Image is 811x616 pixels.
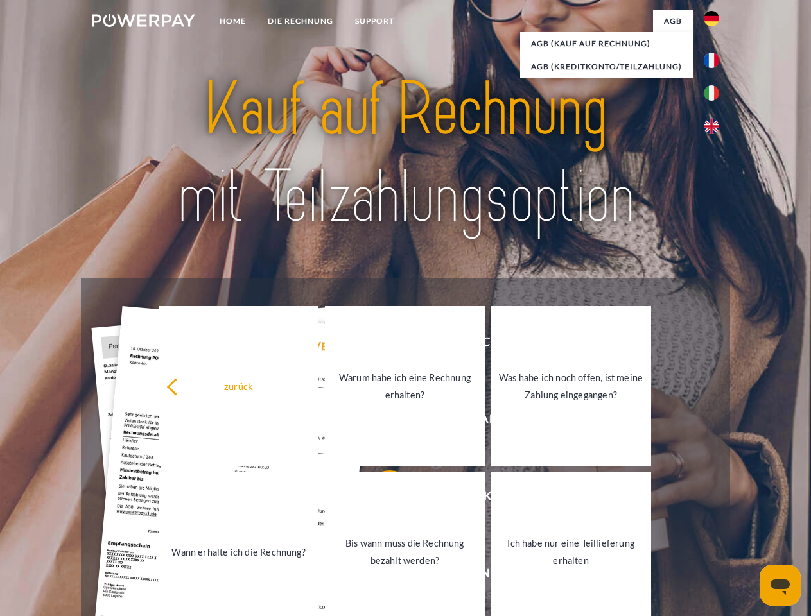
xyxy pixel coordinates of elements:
img: en [704,119,719,134]
div: zurück [166,377,311,395]
div: Ich habe nur eine Teillieferung erhalten [499,535,643,569]
img: it [704,85,719,101]
div: Warum habe ich eine Rechnung erhalten? [333,369,477,404]
a: Was habe ich noch offen, ist meine Zahlung eingegangen? [491,306,651,466]
img: de [704,11,719,26]
a: agb [653,10,693,33]
img: title-powerpay_de.svg [123,62,688,246]
div: Was habe ich noch offen, ist meine Zahlung eingegangen? [499,369,643,404]
a: AGB (Kauf auf Rechnung) [520,32,693,55]
img: logo-powerpay-white.svg [92,14,195,27]
a: AGB (Kreditkonto/Teilzahlung) [520,55,693,78]
a: DIE RECHNUNG [257,10,344,33]
div: Wann erhalte ich die Rechnung? [166,543,311,560]
div: Bis wann muss die Rechnung bezahlt werden? [333,535,477,569]
a: SUPPORT [344,10,405,33]
a: Home [209,10,257,33]
iframe: Schaltfläche zum Öffnen des Messaging-Fensters [760,565,801,606]
img: fr [704,53,719,68]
